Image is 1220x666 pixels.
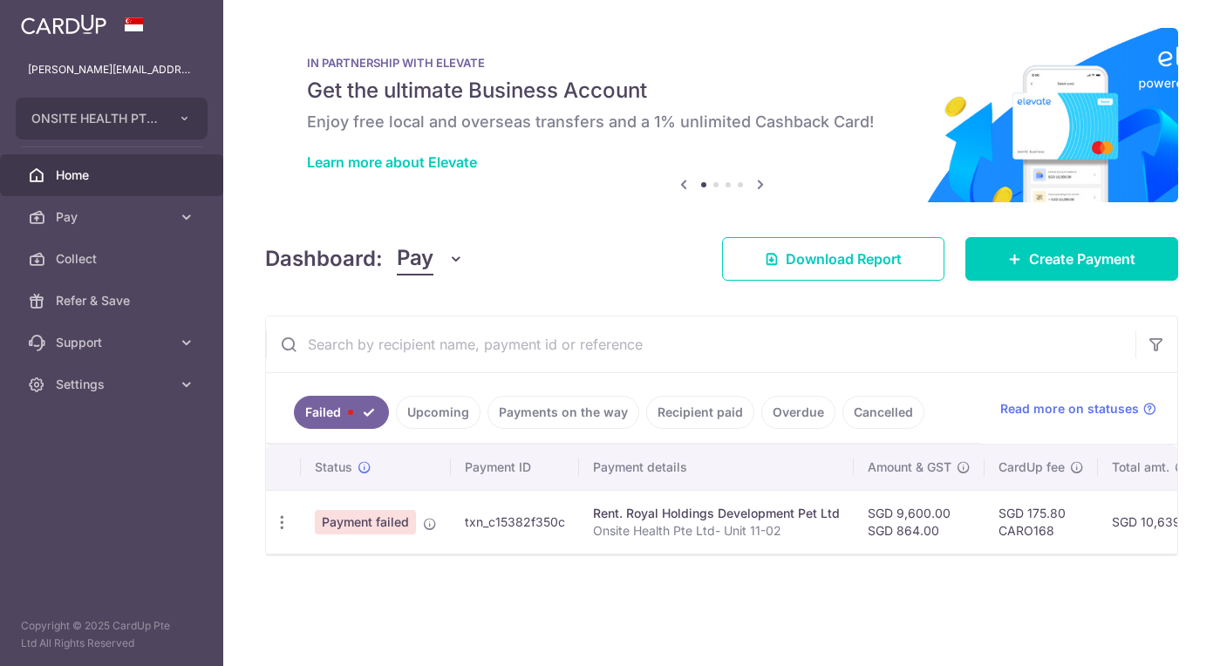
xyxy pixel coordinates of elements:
span: ONSITE HEALTH PTE. LTD. [31,110,160,127]
span: Support [56,334,171,351]
span: Total amt. [1112,459,1169,476]
span: Pay [56,208,171,226]
img: CardUp [21,14,106,35]
th: Payment details [579,445,854,490]
td: SGD 10,639.80 [1098,490,1214,554]
p: [PERSON_NAME][EMAIL_ADDRESS][PERSON_NAME][DOMAIN_NAME] [28,61,195,78]
span: Amount & GST [868,459,951,476]
p: IN PARTNERSHIP WITH ELEVATE [307,56,1136,70]
button: Pay [397,242,464,275]
span: Download Report [786,248,902,269]
a: Recipient paid [646,396,754,429]
span: Read more on statuses [1000,400,1139,418]
a: Overdue [761,396,835,429]
a: Learn more about Elevate [307,153,477,171]
a: Read more on statuses [1000,400,1156,418]
a: Upcoming [396,396,481,429]
td: txn_c15382f350c [451,490,579,554]
a: Create Payment [965,237,1178,281]
p: Onsite Health Pte Ltd- Unit 11-02 [593,522,840,540]
span: Payment failed [315,510,416,534]
button: ONSITE HEALTH PTE. LTD. [16,98,208,139]
span: Collect [56,250,171,268]
a: Cancelled [842,396,924,429]
a: Failed [294,396,389,429]
h6: Enjoy free local and overseas transfers and a 1% unlimited Cashback Card! [307,112,1136,133]
a: Download Report [722,237,944,281]
h5: Get the ultimate Business Account [307,77,1136,105]
img: Renovation banner [265,28,1178,202]
h4: Dashboard: [265,243,383,275]
div: Rent. Royal Holdings Development Pet Ltd [593,505,840,522]
td: SGD 9,600.00 SGD 864.00 [854,490,985,554]
span: Home [56,166,171,184]
span: Refer & Save [56,292,171,309]
span: Status [315,459,352,476]
span: Pay [397,242,433,275]
input: Search by recipient name, payment id or reference [266,316,1135,372]
span: CardUp fee [998,459,1065,476]
span: Create Payment [1029,248,1135,269]
td: SGD 175.80 CARO168 [985,490,1098,554]
a: Payments on the way [487,396,639,429]
span: Settings [56,376,171,393]
th: Payment ID [451,445,579,490]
